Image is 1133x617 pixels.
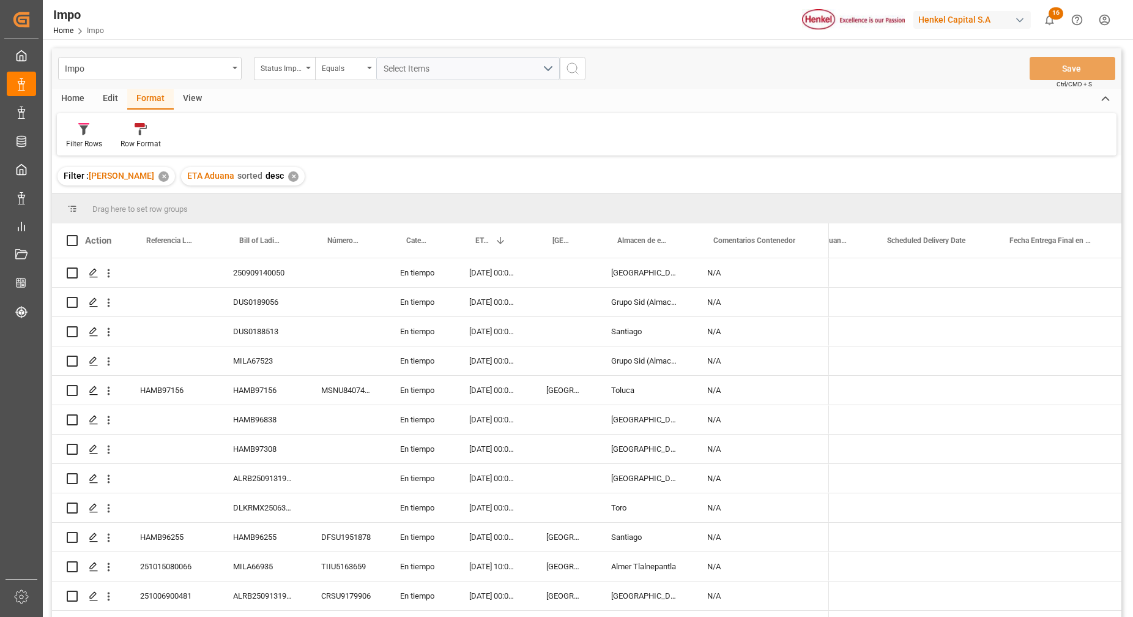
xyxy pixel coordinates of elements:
div: [GEOGRAPHIC_DATA] [596,464,693,493]
span: ETA Aduana [475,236,490,245]
div: [DATE] 10:00:00 [455,552,532,581]
span: Scheduled Delivery Date [887,236,965,245]
div: Action [85,235,111,246]
div: HAMB96838 [218,405,306,434]
button: Help Center [1063,6,1091,34]
div: HAMB96255 [218,523,306,552]
div: HAMB97156 [125,376,218,405]
div: Format [127,89,174,110]
div: [GEOGRAPHIC_DATA] [532,523,596,552]
button: Save [1030,57,1115,80]
div: [DATE] 00:00:00 [455,464,532,493]
span: Select Items [384,64,436,73]
div: [DATE] 00:00:00 [455,435,532,463]
span: [PERSON_NAME] [89,171,154,181]
div: En tiempo [385,581,455,610]
div: Press SPACE to select this row. [52,258,829,288]
span: desc [266,171,284,181]
a: Home [53,26,73,35]
div: Edit [94,89,127,110]
div: [DATE] 00:00:00 [455,581,532,610]
div: ✕ [158,171,169,182]
div: En tiempo [385,405,455,434]
div: Filter Rows [66,138,102,149]
img: Henkel%20logo.jpg_1689854090.jpg [802,9,905,31]
div: [GEOGRAPHIC_DATA] [596,258,693,287]
div: CRSU9179906 [306,581,385,610]
div: Press SPACE to select this row. [52,493,829,523]
div: En tiempo [385,464,455,493]
div: N/A [693,464,829,493]
div: Impo [65,60,228,75]
span: Ctrl/CMD + S [1057,80,1092,89]
span: Drag here to set row groups [92,204,188,214]
div: ALRB250913190072 [218,464,306,493]
div: Grupo Sid (Almacenaje y Distribucion AVIOR) [596,288,693,316]
div: N/A [693,405,829,434]
div: Status Importación [261,60,302,74]
div: En tiempo [385,258,455,287]
div: [DATE] 00:00:00 [455,288,532,316]
div: [DATE] 00:00:00 [455,493,532,522]
div: [DATE] 00:00:00 [455,523,532,552]
div: En tiempo [385,376,455,405]
div: Toluca [596,376,693,405]
div: N/A [693,581,829,610]
div: MILA66935 [218,552,306,581]
span: Almacen de entrega [617,236,667,245]
span: sorted [237,171,262,181]
span: Categoría [406,236,429,245]
div: Press SPACE to select this row. [52,405,829,435]
div: DFSU1951878 [306,523,385,552]
div: HAMB96255 [125,523,218,552]
div: 251015080066 [125,552,218,581]
div: [GEOGRAPHIC_DATA] [596,435,693,463]
span: Referencia Leschaco [146,236,193,245]
div: Henkel Capital S.A [913,11,1031,29]
div: Impo [53,6,104,24]
div: 250909140050 [218,258,306,287]
button: open menu [376,57,560,80]
div: N/A [693,435,829,463]
div: Press SPACE to select this row. [52,317,829,346]
div: DUS0189056 [218,288,306,316]
div: ✕ [288,171,299,182]
div: Santiago [596,317,693,346]
div: HAMB97308 [218,435,306,463]
span: Bill of Lading Number [239,236,281,245]
button: Henkel Capital S.A [913,8,1036,31]
div: 251006900481 [125,581,218,610]
span: [GEOGRAPHIC_DATA] - Locode [552,236,571,245]
div: Press SPACE to select this row. [52,523,829,552]
div: [GEOGRAPHIC_DATA] [532,376,596,405]
div: [DATE] 00:00:00 [455,317,532,346]
span: ETA Aduana [187,171,234,181]
div: En tiempo [385,317,455,346]
div: TIIU5163659 [306,552,385,581]
span: Filter : [64,171,89,181]
div: DLKRMX2506362 [218,493,306,522]
div: N/A [693,258,829,287]
div: Press SPACE to select this row. [52,376,829,405]
div: [GEOGRAPHIC_DATA] [532,552,596,581]
div: En tiempo [385,346,455,375]
div: N/A [693,493,829,522]
div: N/A [693,552,829,581]
div: En tiempo [385,552,455,581]
div: Press SPACE to select this row. [52,435,829,464]
div: Equals [322,60,363,74]
div: Almer Tlalnepantla [596,552,693,581]
span: Comentarios Contenedor [713,236,795,245]
div: En tiempo [385,288,455,316]
button: show 16 new notifications [1036,6,1063,34]
div: [GEOGRAPHIC_DATA] [596,581,693,610]
div: Press SPACE to select this row. [52,288,829,317]
div: En tiempo [385,523,455,552]
div: En tiempo [385,493,455,522]
div: Press SPACE to select this row. [52,346,829,376]
div: N/A [693,317,829,346]
div: [DATE] 00:00:00 [455,376,532,405]
span: Número de Contenedor [327,236,360,245]
div: N/A [693,523,829,552]
div: DUS0188513 [218,317,306,346]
